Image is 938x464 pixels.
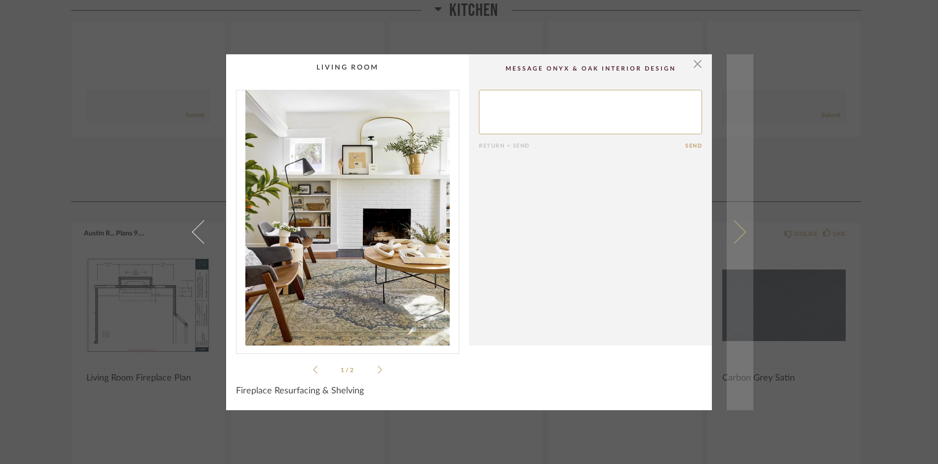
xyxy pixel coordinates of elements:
img: cac81111-e698-477b-a780-8f0432fc63d5_1000x1000.jpg [236,90,459,346]
button: Send [685,143,702,149]
button: Close [688,54,707,74]
div: 0 [236,90,459,346]
span: 2 [350,367,355,373]
span: 1 [341,367,346,373]
span: / [346,367,350,373]
span: Fireplace Resurfacing & Shelving [236,386,364,396]
div: Return = Send [479,143,685,149]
